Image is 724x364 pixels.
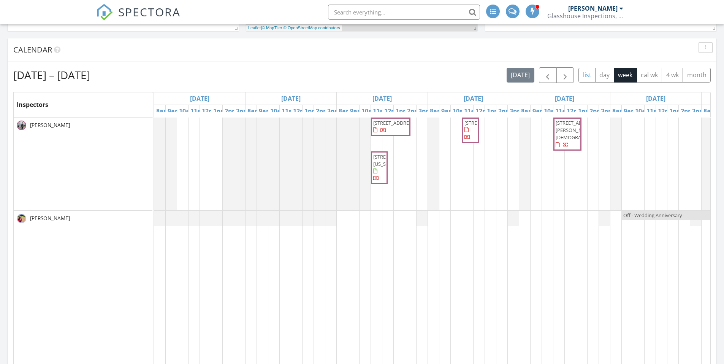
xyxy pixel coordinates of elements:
a: 2pm [223,105,240,117]
span: [STREET_ADDRESS] [464,119,507,126]
a: 10am [542,105,562,117]
a: 2pm [405,105,422,117]
span: Calendar [13,45,52,55]
a: 12pm [565,105,585,117]
a: Go to September 28, 2025 [279,92,303,105]
button: month [683,68,711,83]
a: 8am [428,105,445,117]
a: 3pm [234,105,251,117]
button: [DATE] [507,68,534,83]
a: 12pm [474,105,494,117]
a: Go to October 2, 2025 [644,92,667,105]
button: Next [556,67,574,83]
a: 11am [553,105,574,117]
a: 11am [462,105,483,117]
img: img_8760.jpeg [17,214,26,223]
a: 12pm [656,105,676,117]
a: 8am [519,105,536,117]
a: 9am [348,105,365,117]
a: 11am [189,105,209,117]
a: 8am [154,105,171,117]
a: 10am [360,105,380,117]
a: 2pm [314,105,331,117]
div: [PERSON_NAME] [568,5,618,12]
a: 8am [702,105,719,117]
span: Inspectors [17,100,48,109]
h2: [DATE] – [DATE] [13,67,90,83]
a: Go to September 27, 2025 [188,92,211,105]
a: Go to September 30, 2025 [462,92,485,105]
a: 9am [166,105,183,117]
a: 11am [280,105,300,117]
span: [STREET_ADDRESS][US_STATE] [373,153,416,167]
a: 8am [246,105,263,117]
span: [STREET_ADDRESS][PERSON_NAME][DEMOGRAPHIC_DATA] [556,119,608,141]
a: © OpenStreetMap contributors [284,25,340,30]
a: 8am [610,105,627,117]
button: 4 wk [662,68,683,83]
img: The Best Home Inspection Software - Spectora [96,4,113,21]
a: 2pm [588,105,605,117]
span: [PERSON_NAME] [29,215,71,222]
a: 1pm [576,105,593,117]
a: 9am [531,105,548,117]
button: week [614,68,637,83]
a: 1pm [485,105,502,117]
a: 10am [268,105,289,117]
a: Go to October 1, 2025 [553,92,576,105]
a: 10am [177,105,198,117]
a: 1pm [667,105,684,117]
a: 3pm [325,105,342,117]
a: 3pm [599,105,616,117]
a: 3pm [690,105,707,117]
a: 10am [451,105,471,117]
a: 12pm [382,105,403,117]
img: img_9120.jpeg [17,121,26,130]
a: 3pm [508,105,525,117]
button: day [595,68,614,83]
a: 11am [371,105,391,117]
a: 1pm [394,105,411,117]
a: 10am [633,105,654,117]
a: 2pm [496,105,513,117]
div: | [246,25,342,31]
input: Search everything... [328,5,480,20]
a: 9am [439,105,456,117]
div: Glasshouse Inspections, LLC [547,12,623,20]
button: list [578,68,596,83]
a: 11am [645,105,665,117]
a: 2pm [679,105,696,117]
a: © MapTiler [262,25,282,30]
a: 8am [337,105,354,117]
button: cal wk [637,68,662,83]
span: SPECTORA [118,4,181,20]
a: Leaflet [248,25,261,30]
a: SPECTORA [96,10,181,26]
button: Previous [539,67,557,83]
span: [STREET_ADDRESS] [373,119,416,126]
span: [PERSON_NAME] [29,121,71,129]
a: 1pm [303,105,320,117]
a: 1pm [211,105,228,117]
a: 12pm [291,105,312,117]
a: 9am [622,105,639,117]
span: Off - Wedding Anniversary [623,212,682,219]
a: 3pm [417,105,434,117]
a: 9am [257,105,274,117]
a: 12pm [200,105,220,117]
a: Go to September 29, 2025 [371,92,394,105]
